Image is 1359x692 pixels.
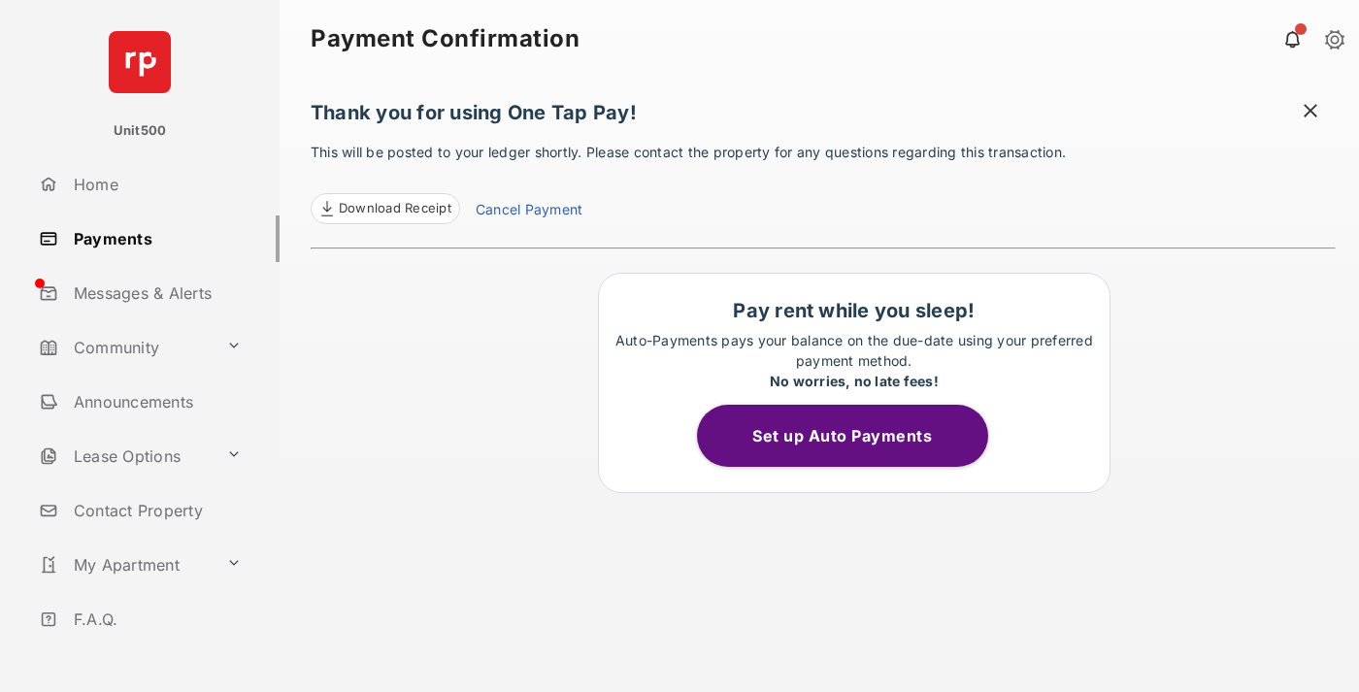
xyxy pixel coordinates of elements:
a: Set up Auto Payments [697,426,1011,445]
a: Messages & Alerts [31,270,280,316]
h1: Pay rent while you sleep! [609,299,1100,322]
a: Cancel Payment [476,199,582,224]
p: Unit500 [114,121,167,141]
a: Home [31,161,280,208]
a: Lease Options [31,433,218,479]
strong: Payment Confirmation [311,27,580,50]
a: F.A.Q. [31,596,280,643]
a: Announcements [31,379,280,425]
a: Payments [31,215,280,262]
a: Community [31,324,218,371]
a: My Apartment [31,542,218,588]
div: No worries, no late fees! [609,371,1100,391]
a: Contact Property [31,487,280,534]
span: Download Receipt [339,199,451,218]
h1: Thank you for using One Tap Pay! [311,101,1336,134]
a: Download Receipt [311,193,460,224]
p: Auto-Payments pays your balance on the due-date using your preferred payment method. [609,330,1100,391]
img: svg+xml;base64,PHN2ZyB4bWxucz0iaHR0cDovL3d3dy53My5vcmcvMjAwMC9zdmciIHdpZHRoPSI2NCIgaGVpZ2h0PSI2NC... [109,31,171,93]
button: Set up Auto Payments [697,405,988,467]
p: This will be posted to your ledger shortly. Please contact the property for any questions regardi... [311,142,1336,224]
